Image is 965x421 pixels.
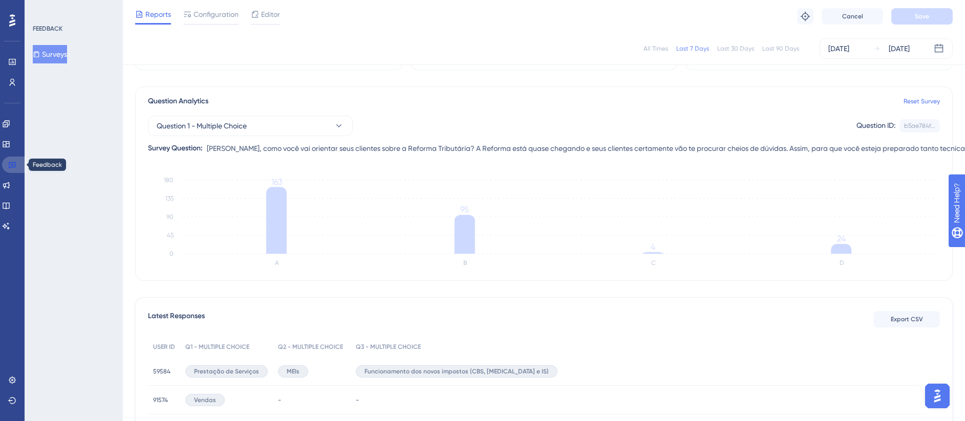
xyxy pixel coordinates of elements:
[651,259,656,267] text: C
[24,3,64,15] span: Need Help?
[891,315,923,323] span: Export CSV
[904,122,935,130] div: b5ae784f...
[194,396,216,404] span: Vendas
[840,259,844,267] text: D
[167,232,174,239] tspan: 45
[676,45,709,53] div: Last 7 Days
[842,12,863,20] span: Cancel
[148,310,205,328] span: Latest Responses
[261,8,280,20] span: Editor
[364,367,549,375] span: Funcionamento dos novos impostos (CBS, [MEDICAL_DATA] e IS)
[889,42,910,55] div: [DATE]
[644,45,668,53] div: All Times
[157,120,247,132] span: Question 1 - Multiple Choice
[33,25,62,33] div: FEEDBACK
[148,95,208,107] span: Question Analytics
[762,45,799,53] div: Last 90 Days
[891,8,953,25] button: Save
[169,250,174,257] tspan: 0
[278,396,281,404] span: -
[278,343,343,351] span: Q2 - MULTIPLE CHOICE
[271,177,282,187] tspan: 163
[837,234,846,243] tspan: 24
[185,343,249,351] span: Q1 - MULTIPLE CHOICE
[828,42,849,55] div: [DATE]
[153,367,170,375] span: 59584
[148,142,203,154] div: Survey Question:
[287,367,299,375] span: MEIs
[166,213,174,220] tspan: 90
[356,343,421,351] span: Q3 - MULTIPLE CHOICE
[356,396,359,404] span: -
[165,195,174,202] tspan: 135
[194,8,239,20] span: Configuration
[153,396,168,404] span: 91574
[460,205,469,214] tspan: 95
[856,119,895,132] div: Question ID:
[822,8,883,25] button: Cancel
[145,8,171,20] span: Reports
[153,343,175,351] span: USER ID
[33,45,67,63] button: Surveys
[148,116,353,136] button: Question 1 - Multiple Choice
[651,242,655,252] tspan: 4
[194,367,259,375] span: Prestação de Serviços
[717,45,754,53] div: Last 30 Days
[164,176,174,184] tspan: 180
[904,97,940,105] a: Reset Survey
[873,311,940,327] button: Export CSV
[915,12,929,20] span: Save
[275,259,279,267] text: A
[463,259,467,267] text: B
[922,381,953,411] iframe: UserGuiding AI Assistant Launcher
